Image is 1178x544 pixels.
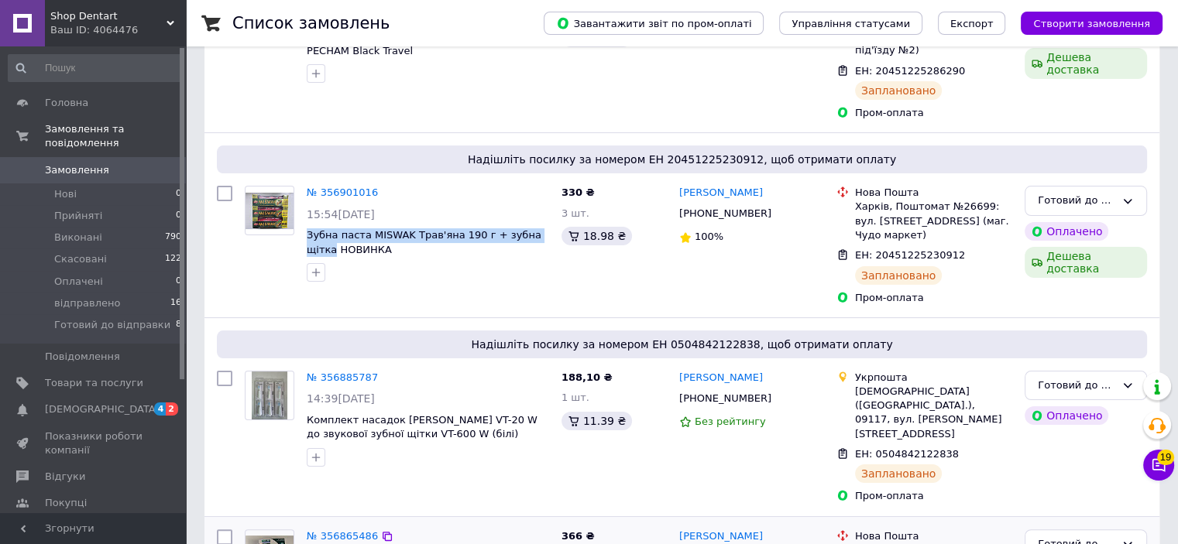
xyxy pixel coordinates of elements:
span: Управління статусами [792,18,910,29]
span: 0 [176,275,181,289]
div: Оплачено [1025,222,1108,241]
button: Чат з покупцем19 [1143,450,1174,481]
span: Прийняті [54,209,102,223]
span: 19 [1157,450,1174,465]
span: Виконані [54,231,102,245]
span: 4 [154,402,167,416]
span: Оплачені [54,275,103,289]
div: Готовий до відправки [1038,378,1115,394]
a: Створити замовлення [1005,17,1163,29]
span: ЕН: 20451225286290 [855,65,965,77]
div: [DEMOGRAPHIC_DATA] ([GEOGRAPHIC_DATA].), 09117, вул. [PERSON_NAME][STREET_ADDRESS] [855,385,1012,441]
span: [DEMOGRAPHIC_DATA] [45,402,160,416]
div: Оплачено [1025,406,1108,425]
a: № 356901016 [307,186,378,198]
span: 14:39[DATE] [307,392,375,405]
a: № 356885787 [307,371,378,383]
a: [PERSON_NAME] [679,186,763,200]
div: Готовий до відправки [1038,193,1115,209]
span: Експорт [950,18,994,29]
a: [PERSON_NAME] [679,371,763,385]
input: Пошук [8,54,183,82]
div: 18.98 ₴ [562,227,632,245]
a: [PERSON_NAME] [679,529,763,544]
div: [PHONE_NUMBER] [676,388,774,409]
span: ЕН: 0504842122838 [855,448,959,460]
span: 0 [176,187,181,201]
span: 15:54[DATE] [307,208,375,221]
span: Нові [54,187,77,201]
span: Shop Dentart [50,9,167,23]
span: 1 шт. [562,392,589,403]
span: 2 [166,402,178,416]
span: 366 ₴ [562,530,595,542]
div: Пром-оплата [855,291,1012,305]
button: Управління статусами [779,12,922,35]
span: 100% [695,231,723,242]
span: Без рейтингу [695,416,766,427]
div: Дешева доставка [1025,48,1147,79]
span: Замовлення та повідомлення [45,122,186,150]
span: Покупці [45,496,87,510]
div: [PHONE_NUMBER] [676,204,774,224]
div: Дешева доставка [1025,247,1147,278]
a: Комплект насадок [PERSON_NAME] VT-20 W до звукової зубної щітки VT-600 W (білі) [307,414,537,440]
div: 11.39 ₴ [562,412,632,430]
div: Заплановано [855,81,943,100]
img: Фото товару [252,371,288,419]
span: Створити замовлення [1033,18,1150,29]
div: Нова Пошта [855,186,1012,200]
span: Замовлення [45,163,109,177]
div: Ваш ID: 4064476 [50,23,186,37]
a: Фото товару [245,186,294,235]
span: 330 ₴ [562,186,595,198]
span: Надішліть посилку за номером ЕН 20451225230912, щоб отримати оплату [223,152,1141,167]
span: Надішліть посилку за номером ЕН 0504842122838, щоб отримати оплату [223,337,1141,352]
div: Укрпошта [855,371,1012,385]
span: Товари та послуги [45,376,143,390]
span: 790 [165,231,181,245]
span: Головна [45,96,88,110]
a: Фото товару [245,371,294,420]
div: Пром-оплата [855,106,1012,120]
span: Показники роботи компанії [45,429,143,457]
div: Пром-оплата [855,489,1012,503]
span: 8 [176,318,181,332]
span: Готовий до відправки [54,318,170,332]
span: 122 [165,252,181,266]
a: Зубна паста MISWAK Трав'яна 190 г + зубна щітка НОВИНКА [307,229,541,255]
div: Заплановано [855,464,943,483]
span: 16 [170,296,181,310]
span: відправлено [54,296,120,310]
div: Нова Пошта [855,529,1012,543]
button: Завантажити звіт по пром-оплаті [544,12,764,35]
a: Насадки до електричної зубної щітки PECHAM Black Travel [307,30,507,56]
span: 3 шт. [562,207,589,219]
button: Створити замовлення [1021,12,1163,35]
img: Фото товару [246,193,294,229]
span: Скасовані [54,252,107,266]
span: Відгуки [45,470,85,484]
h1: Список замовлень [232,14,390,33]
span: 188,10 ₴ [562,371,613,383]
a: № 356865486 [307,530,378,542]
span: Повідомлення [45,350,120,364]
span: Завантажити звіт по пром-оплаті [556,16,751,30]
span: 0 [176,209,181,223]
div: Заплановано [855,266,943,285]
div: Харків, Поштомат №26699: вул. [STREET_ADDRESS] (маг. Чудо маркет) [855,200,1012,242]
span: ЕН: 20451225230912 [855,249,965,261]
button: Експорт [938,12,1006,35]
